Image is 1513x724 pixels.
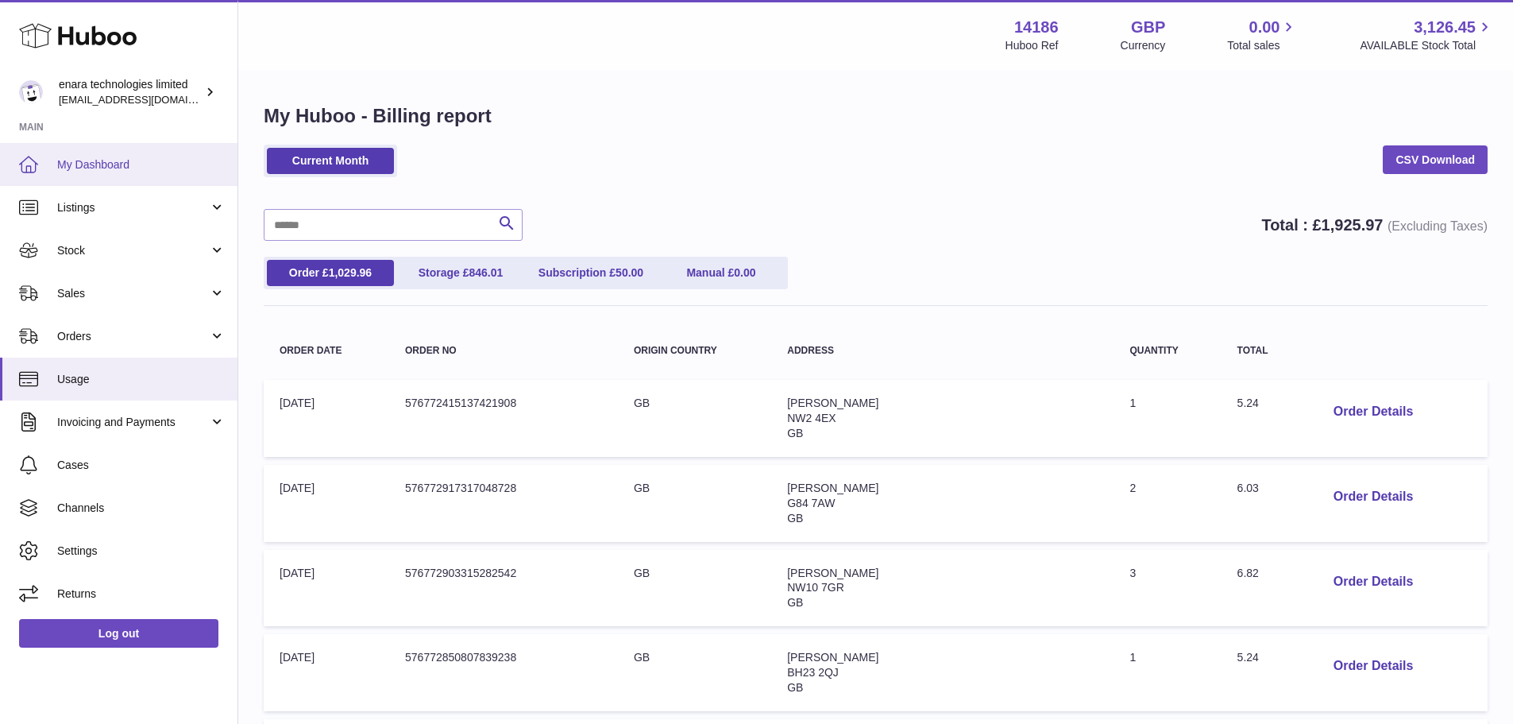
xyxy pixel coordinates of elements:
[1222,330,1305,372] th: Total
[397,260,524,286] a: Storage £846.01
[771,330,1114,372] th: Address
[1321,481,1426,513] button: Order Details
[787,596,803,609] span: GB
[1261,216,1488,234] strong: Total : £
[1360,38,1494,53] span: AVAILABLE Stock Total
[787,681,803,694] span: GB
[389,380,618,457] td: 576772415137421908
[57,544,226,559] span: Settings
[1121,38,1166,53] div: Currency
[1322,216,1384,234] span: 1,925.97
[389,465,618,542] td: 576772917317048728
[618,634,771,711] td: GB
[57,372,226,387] span: Usage
[787,666,839,679] span: BH23 2QJ
[59,93,234,106] span: [EMAIL_ADDRESS][DOMAIN_NAME]
[1321,650,1426,683] button: Order Details
[264,634,389,711] td: [DATE]
[57,501,226,516] span: Channels
[1249,17,1280,38] span: 0.00
[1014,17,1059,38] strong: 14186
[618,330,771,372] th: Origin Country
[57,286,209,301] span: Sales
[618,465,771,542] td: GB
[1131,17,1165,38] strong: GBP
[1237,651,1259,664] span: 5.24
[787,497,835,509] span: G84 7AW
[1114,465,1221,542] td: 2
[389,550,618,627] td: 576772903315282542
[618,550,771,627] td: GB
[267,260,394,286] a: Order £1,029.96
[1237,397,1259,409] span: 5.24
[267,148,394,174] a: Current Month
[264,465,389,542] td: [DATE]
[1114,634,1221,711] td: 1
[787,512,803,525] span: GB
[616,266,643,279] span: 50.00
[787,567,878,579] span: [PERSON_NAME]
[1227,38,1298,53] span: Total sales
[1237,482,1259,494] span: 6.03
[57,243,209,258] span: Stock
[1227,17,1298,53] a: 0.00 Total sales
[1388,219,1488,233] span: (Excluding Taxes)
[389,634,618,711] td: 576772850807839238
[264,380,389,457] td: [DATE]
[59,77,202,107] div: enara technologies limited
[57,415,209,430] span: Invoicing and Payments
[1383,145,1488,174] a: CSV Download
[57,200,209,215] span: Listings
[787,651,878,664] span: [PERSON_NAME]
[1114,550,1221,627] td: 3
[527,260,654,286] a: Subscription £50.00
[618,380,771,457] td: GB
[264,330,389,372] th: Order Date
[19,80,43,104] img: internalAdmin-14186@internal.huboo.com
[787,482,878,494] span: [PERSON_NAME]
[787,427,803,439] span: GB
[469,266,503,279] span: 846.01
[57,329,209,344] span: Orders
[1114,380,1221,457] td: 1
[1414,17,1476,38] span: 3,126.45
[658,260,785,286] a: Manual £0.00
[1114,330,1221,372] th: Quantity
[57,587,226,602] span: Returns
[787,581,844,594] span: NW10 7GR
[1321,396,1426,428] button: Order Details
[787,412,836,424] span: NW2 4EX
[734,266,755,279] span: 0.00
[19,619,218,648] a: Log out
[1321,566,1426,598] button: Order Details
[1360,17,1494,53] a: 3,126.45 AVAILABLE Stock Total
[1237,567,1259,579] span: 6.82
[264,103,1488,129] h1: My Huboo - Billing report
[57,458,226,473] span: Cases
[787,397,878,409] span: [PERSON_NAME]
[389,330,618,372] th: Order no
[1005,38,1059,53] div: Huboo Ref
[57,157,226,172] span: My Dashboard
[264,550,389,627] td: [DATE]
[329,266,372,279] span: 1,029.96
